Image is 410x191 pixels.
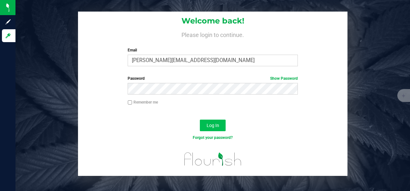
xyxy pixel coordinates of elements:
[200,120,226,131] button: Log In
[207,123,219,128] span: Log In
[128,99,158,105] label: Remember me
[128,47,298,53] label: Email
[128,76,145,81] span: Password
[78,17,347,25] h1: Welcome back!
[193,135,233,140] a: Forgot your password?
[78,31,347,38] h4: Please login to continue.
[270,76,298,81] a: Show Password
[5,19,11,25] inline-svg: Sign up
[179,148,247,171] img: flourish_logo.svg
[5,32,11,39] inline-svg: Log in
[128,100,132,105] input: Remember me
